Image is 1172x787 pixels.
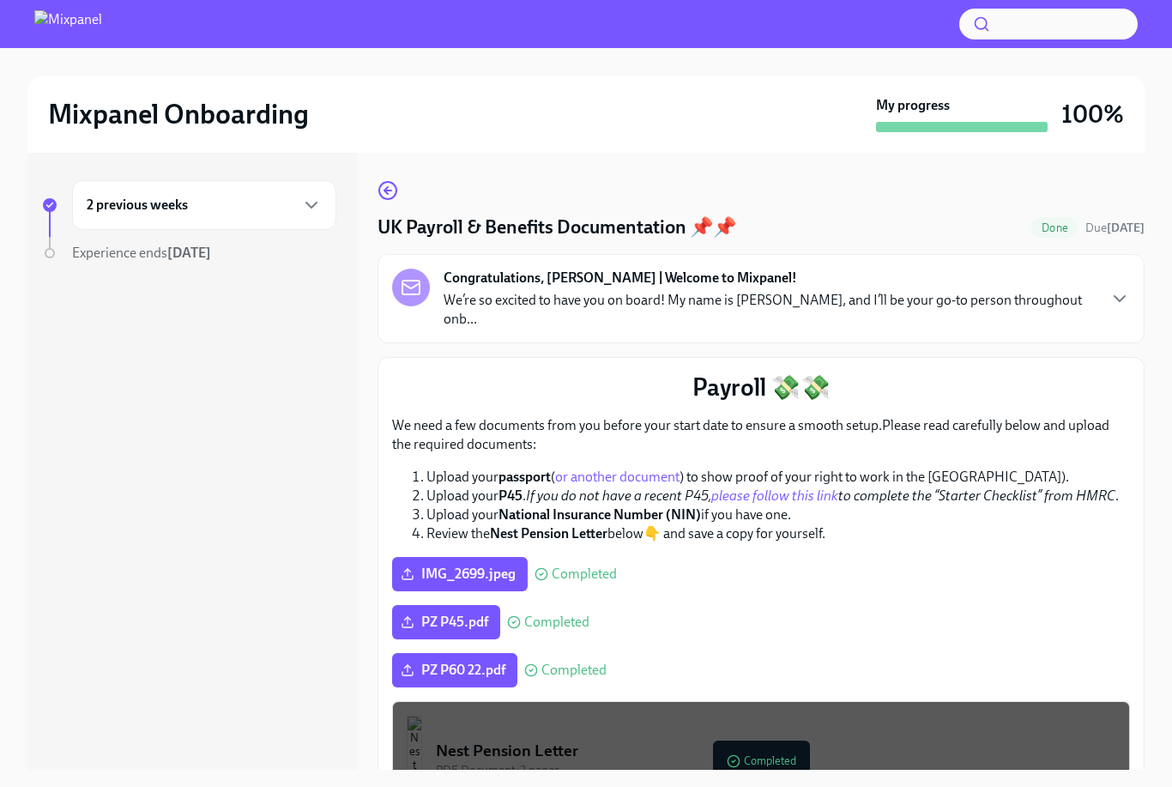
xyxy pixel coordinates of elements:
p: Payroll 💸💸 [392,372,1130,403]
span: Due [1085,221,1145,235]
h6: 2 previous weeks [87,196,188,215]
span: August 22nd, 2025 17:00 [1085,220,1145,236]
h3: 100% [1061,99,1124,130]
a: or another document [555,469,680,485]
span: Completed [541,663,607,677]
img: Mixpanel [34,10,102,38]
label: IMG_2699.jpeg [392,557,528,591]
li: Upload your ( ) to show proof of your right to work in the [GEOGRAPHIC_DATA]). [426,468,1130,487]
label: PZ P60 22.pdf [392,653,517,687]
div: 2 previous weeks [72,180,336,230]
div: Nest Pension Letter [436,740,1115,762]
li: Upload your if you have one. [426,505,1130,524]
strong: My progress [876,96,950,115]
h2: Mixpanel Onboarding [48,97,309,131]
span: Done [1031,221,1078,234]
span: PZ P60 22.pdf [404,662,505,679]
strong: [DATE] [1107,221,1145,235]
strong: Nest Pension Letter [490,525,607,542]
span: Completed [552,567,617,581]
p: We need a few documents from you before your start date to ensure a smooth setup.Please read care... [392,416,1130,454]
div: PDF Document • 2 pages [436,762,1115,778]
a: please follow this link [711,487,838,504]
strong: [DATE] [167,245,211,261]
span: PZ P45.pdf [404,614,488,631]
span: Completed [524,615,589,629]
h4: UK Payroll & Benefits Documentation 📌📌 [378,215,736,240]
p: We’re so excited to have you on board! My name is [PERSON_NAME], and I’ll be your go-to person th... [444,291,1096,329]
span: Experience ends [72,245,211,261]
strong: Congratulations, [PERSON_NAME] | Welcome to Mixpanel! [444,269,797,288]
strong: passport [498,469,551,485]
span: IMG_2699.jpeg [404,566,516,583]
strong: P45 [498,487,523,504]
li: Review the below👇 and save a copy for yourself. [426,524,1130,543]
li: Upload your . . [426,487,1130,505]
label: PZ P45.pdf [392,605,500,639]
strong: National Insurance Number (NIN) [498,506,701,523]
em: If you do not have a recent P45, to complete the “Starter Checklist” from HMRC [526,487,1115,504]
